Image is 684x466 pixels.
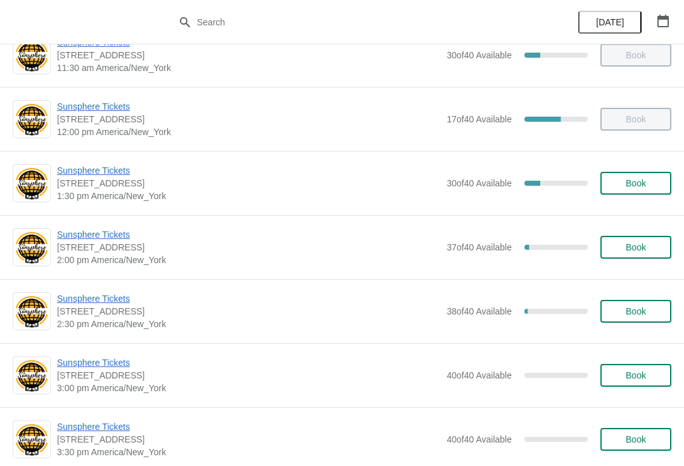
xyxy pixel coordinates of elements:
img: Sunsphere Tickets | 810 Clinch Avenue, Knoxville, TN, USA | 12:00 pm America/New_York [13,102,50,137]
span: [STREET_ADDRESS] [57,241,440,254]
img: Sunsphere Tickets | 810 Clinch Avenue, Knoxville, TN, USA | 2:00 pm America/New_York [13,230,50,265]
span: Sunsphere Tickets [57,420,440,433]
span: Book [626,434,646,444]
img: Sunsphere Tickets | 810 Clinch Avenue, Knoxville, TN, USA | 2:30 pm America/New_York [13,294,50,329]
span: [STREET_ADDRESS] [57,113,440,126]
span: [STREET_ADDRESS] [57,433,440,446]
img: Sunsphere Tickets | 810 Clinch Avenue, Knoxville, TN, USA | 1:30 pm America/New_York [13,166,50,201]
span: 3:30 pm America/New_York [57,446,440,458]
span: Sunsphere Tickets [57,292,440,305]
img: Sunsphere Tickets | 810 Clinch Avenue, Knoxville, TN, USA | 3:00 pm America/New_York [13,358,50,393]
span: 38 of 40 Available [446,306,512,316]
span: Book [626,370,646,380]
span: Sunsphere Tickets [57,164,440,177]
img: Sunsphere Tickets | 810 Clinch Avenue, Knoxville, TN, USA | 11:30 am America/New_York [13,38,50,73]
span: Book [626,178,646,188]
span: 2:00 pm America/New_York [57,254,440,266]
button: Book [600,364,671,387]
span: Sunsphere Tickets [57,228,440,241]
button: Book [600,236,671,259]
button: Book [600,428,671,451]
span: [STREET_ADDRESS] [57,369,440,382]
span: 3:00 pm America/New_York [57,382,440,394]
span: 30 of 40 Available [446,178,512,188]
img: Sunsphere Tickets | 810 Clinch Avenue, Knoxville, TN, USA | 3:30 pm America/New_York [13,422,50,457]
span: 2:30 pm America/New_York [57,318,440,330]
span: 17 of 40 Available [446,114,512,124]
span: 1:30 pm America/New_York [57,190,440,202]
span: Sunsphere Tickets [57,100,440,113]
button: [DATE] [578,11,642,34]
button: Book [600,300,671,323]
button: Book [600,172,671,195]
span: Book [626,242,646,252]
span: 11:30 am America/New_York [57,61,440,74]
span: 40 of 40 Available [446,434,512,444]
input: Search [196,11,513,34]
span: Book [626,306,646,316]
span: 37 of 40 Available [446,242,512,252]
span: 30 of 40 Available [446,50,512,60]
span: [STREET_ADDRESS] [57,49,440,61]
span: [STREET_ADDRESS] [57,305,440,318]
span: 40 of 40 Available [446,370,512,380]
span: Sunsphere Tickets [57,356,440,369]
span: [DATE] [596,17,624,27]
span: 12:00 pm America/New_York [57,126,440,138]
span: [STREET_ADDRESS] [57,177,440,190]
